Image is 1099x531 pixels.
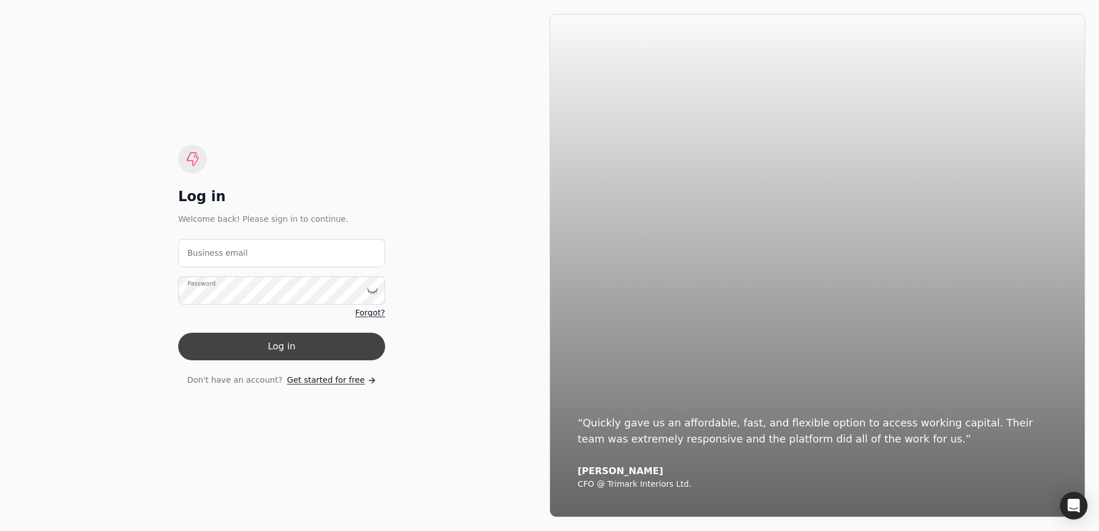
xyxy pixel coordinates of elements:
[578,479,1057,490] div: CFO @ Trimark Interiors Ltd.
[355,307,385,319] a: Forgot?
[578,415,1057,447] div: “Quickly gave us an affordable, fast, and flexible option to access working capital. Their team w...
[287,374,364,386] span: Get started for free
[178,187,385,206] div: Log in
[187,279,216,288] label: Password
[187,374,282,386] span: Don't have an account?
[178,333,385,360] button: Log in
[187,247,248,259] label: Business email
[578,465,1057,477] div: [PERSON_NAME]
[1060,492,1088,520] div: Open Intercom Messenger
[287,374,376,386] a: Get started for free
[178,213,385,225] div: Welcome back! Please sign in to continue.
